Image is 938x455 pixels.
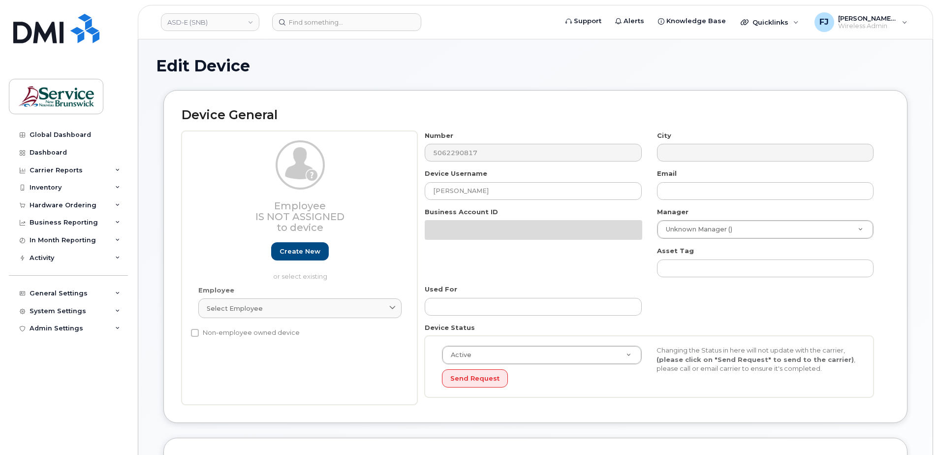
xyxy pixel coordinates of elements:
[277,222,323,233] span: to device
[442,369,508,388] button: Send Request
[425,207,498,217] label: Business Account ID
[425,285,457,294] label: Used For
[657,246,694,256] label: Asset Tag
[198,272,402,281] p: or select existing
[657,356,854,363] strong: (please click on "Send Request" to send to the carrier)
[442,346,641,364] a: Active
[657,221,873,238] a: Unknown Manager ()
[657,169,677,178] label: Email
[182,108,889,122] h2: Device General
[649,346,864,373] div: Changing the Status in here will not update with the carrier, , please call or email carrier to e...
[191,327,300,339] label: Non-employee owned device
[156,57,915,74] h1: Edit Device
[207,304,263,313] span: Select employee
[255,211,344,223] span: Is not assigned
[445,351,471,359] span: Active
[198,200,402,233] h3: Employee
[198,298,402,318] a: Select employee
[425,131,453,140] label: Number
[425,323,475,332] label: Device Status
[271,242,329,260] a: Create new
[425,169,487,178] label: Device Username
[198,286,234,295] label: Employee
[657,207,688,217] label: Manager
[660,225,732,234] span: Unknown Manager ()
[657,131,671,140] label: City
[191,329,199,337] input: Non-employee owned device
